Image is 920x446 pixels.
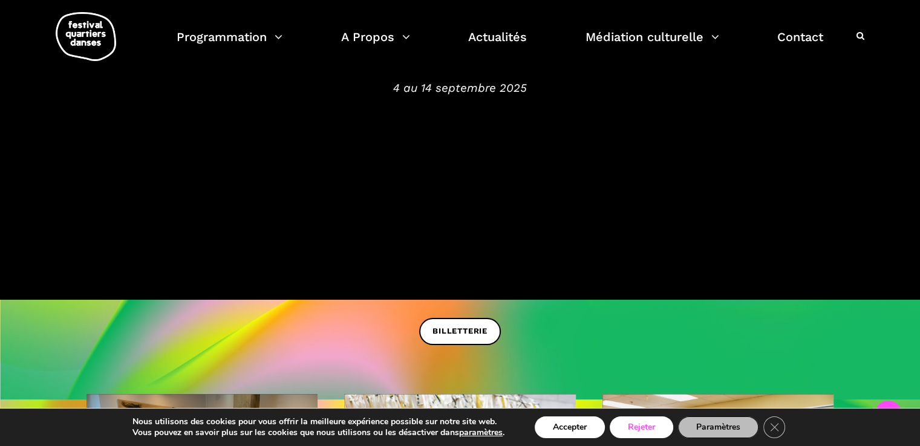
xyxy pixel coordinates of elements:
[132,427,504,438] p: Vous pouvez en savoir plus sur les cookies que nous utilisons ou les désactiver dans .
[85,79,835,97] span: 4 au 14 septembre 2025
[432,325,488,338] span: BILLETTERIE
[177,27,282,62] a: Programmation
[763,416,785,438] button: Close GDPR Cookie Banner
[535,416,605,438] button: Accepter
[459,427,503,438] button: paramètres
[341,27,410,62] a: A Propos
[610,416,673,438] button: Rejeter
[678,416,759,438] button: Paramètres
[56,12,116,61] img: logo-fqd-med
[468,27,527,62] a: Actualités
[132,416,504,427] p: Nous utilisons des cookies pour vous offrir la meilleure expérience possible sur notre site web.
[586,27,719,62] a: Médiation culturelle
[777,27,823,62] a: Contact
[419,318,501,345] a: BILLETTERIE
